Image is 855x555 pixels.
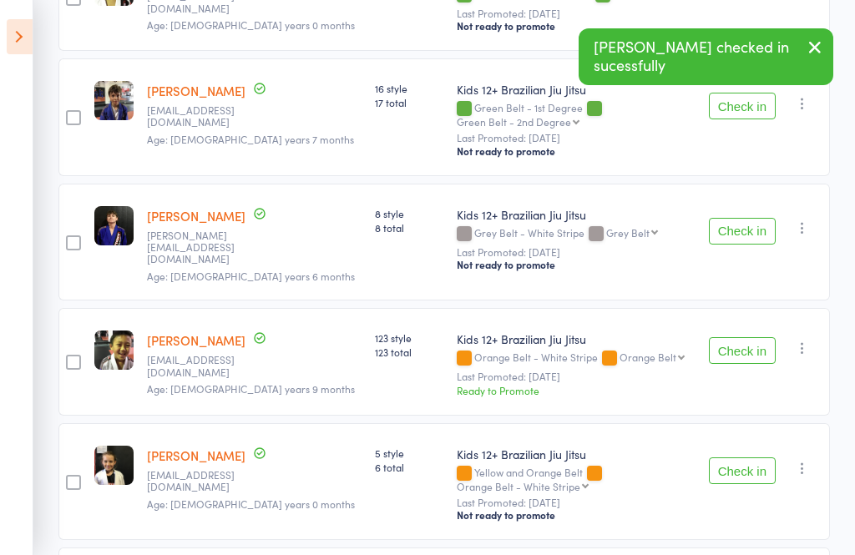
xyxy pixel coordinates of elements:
span: 6 total [375,460,443,474]
img: image1543990315.png [94,330,134,370]
small: Emma@shadowav.com.au [147,230,255,265]
span: Age: [DEMOGRAPHIC_DATA] years 9 months [147,381,355,396]
small: htakanori1005@gmail.com [147,354,255,378]
img: image1606718423.png [94,446,134,485]
a: [PERSON_NAME] [147,447,245,464]
small: Last Promoted: [DATE] [457,8,696,19]
a: [PERSON_NAME] [147,331,245,349]
span: Age: [DEMOGRAPHIC_DATA] years 0 months [147,18,355,32]
small: Last Promoted: [DATE] [457,497,696,508]
div: Not ready to promote [457,144,696,158]
span: Age: [DEMOGRAPHIC_DATA] years 7 months [147,132,354,146]
small: Last Promoted: [DATE] [457,246,696,258]
small: suzimarinovic@icloud.com [147,469,255,493]
div: Green Belt - 2nd Degree [457,116,571,127]
span: 123 style [375,330,443,345]
small: stge33@gmail.com [147,104,255,129]
div: Kids 12+ Brazilian Jiu Jitsu [457,330,696,347]
div: Yellow and Orange Belt [457,467,696,492]
span: Age: [DEMOGRAPHIC_DATA] years 6 months [147,269,355,283]
span: 123 total [375,345,443,359]
div: Grey Belt - White Stripe [457,227,696,241]
div: Orange Belt - White Stripe [457,351,696,366]
div: Kids 12+ Brazilian Jiu Jitsu [457,446,696,462]
div: Orange Belt - White Stripe [457,481,580,492]
a: [PERSON_NAME] [147,82,245,99]
span: Age: [DEMOGRAPHIC_DATA] years 0 months [147,497,355,511]
div: Kids 12+ Brazilian Jiu Jitsu [457,206,696,223]
button: Check in [709,337,776,364]
span: 5 style [375,446,443,460]
div: Green Belt - 1st Degree [457,102,696,127]
button: Check in [709,218,776,245]
div: Orange Belt [620,351,676,362]
button: Check in [709,457,776,484]
div: Kids 12+ Brazilian Jiu Jitsu [457,81,696,98]
a: [PERSON_NAME] [147,207,245,225]
span: 8 style [375,206,443,220]
div: Not ready to promote [457,508,696,522]
small: Last Promoted: [DATE] [457,371,696,382]
div: Not ready to promote [457,258,696,271]
img: image1722325479.png [94,206,134,245]
span: 16 style [375,81,443,95]
img: image1547017094.png [94,81,134,120]
span: 8 total [375,220,443,235]
button: Check in [709,93,776,119]
div: Not ready to promote [457,19,696,33]
span: 17 total [375,95,443,109]
div: Grey Belt [606,227,650,238]
div: [PERSON_NAME] checked in sucessfully [579,28,833,85]
div: Ready to Promote [457,383,696,397]
small: Last Promoted: [DATE] [457,132,696,144]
